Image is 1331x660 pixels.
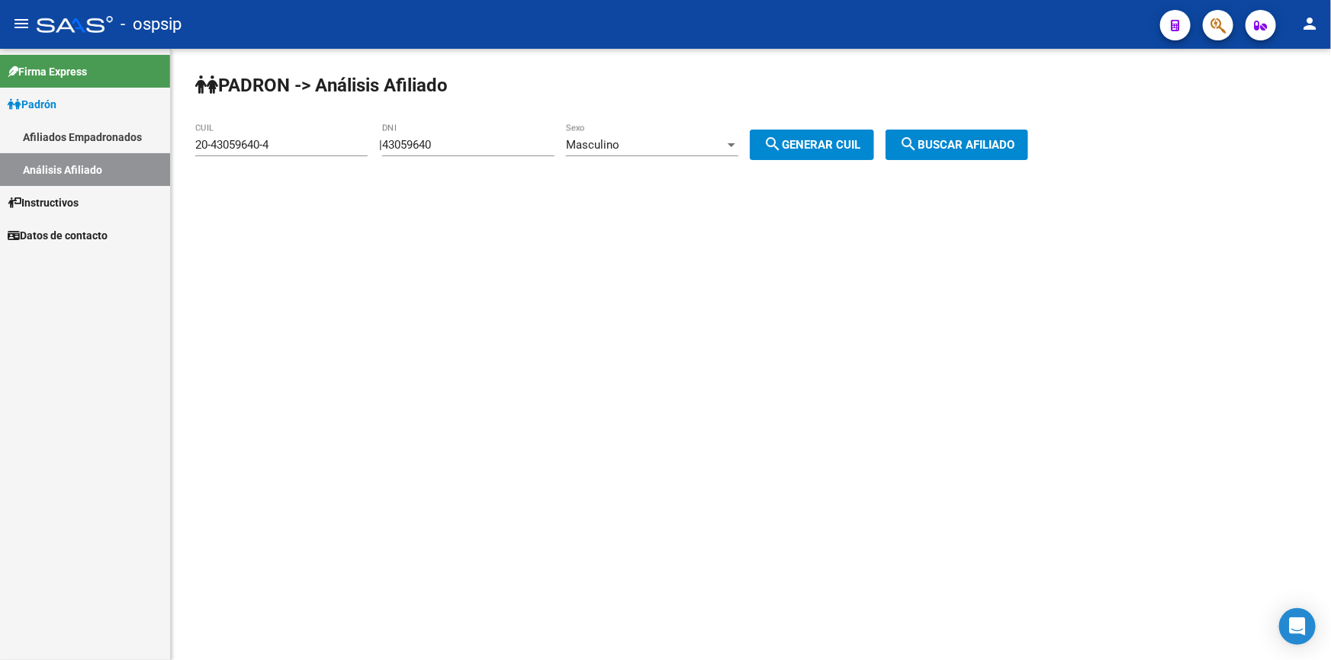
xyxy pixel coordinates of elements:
span: Padrón [8,96,56,113]
strong: PADRON -> Análisis Afiliado [195,75,448,96]
span: Instructivos [8,194,79,211]
button: Buscar afiliado [886,130,1028,160]
span: Generar CUIL [764,138,860,152]
button: Generar CUIL [750,130,874,160]
span: Datos de contacto [8,227,108,244]
mat-icon: search [899,135,918,153]
span: - ospsip [121,8,182,41]
mat-icon: person [1300,14,1319,33]
span: Masculino [566,138,619,152]
span: Firma Express [8,63,87,80]
div: | [379,138,886,152]
div: Open Intercom Messenger [1279,608,1316,645]
mat-icon: menu [12,14,31,33]
span: Buscar afiliado [899,138,1014,152]
mat-icon: search [764,135,782,153]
